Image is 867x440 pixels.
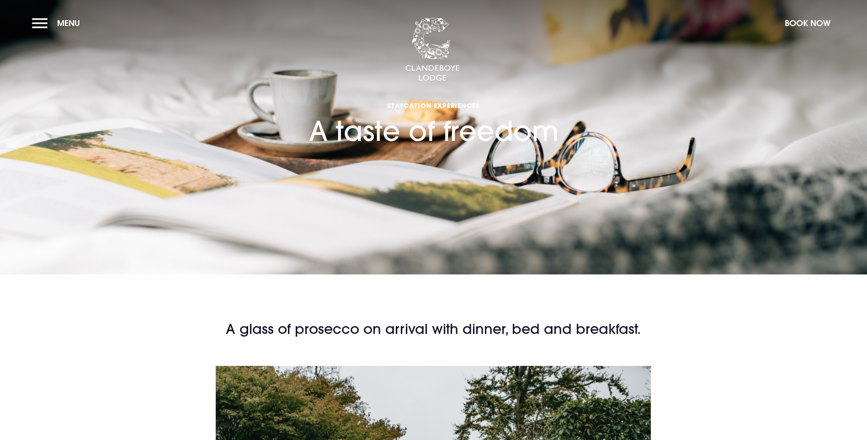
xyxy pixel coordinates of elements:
span: Menu [57,18,80,28]
span: Staycation Experiences [309,101,558,110]
button: Menu [32,13,85,33]
img: Clandeboye Lodge [405,18,460,82]
h1: A taste of freedom [309,47,558,148]
h2: A glass of prosecco on arrival with dinner, bed and breakfast. [216,320,651,338]
button: Book Now [780,13,835,33]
